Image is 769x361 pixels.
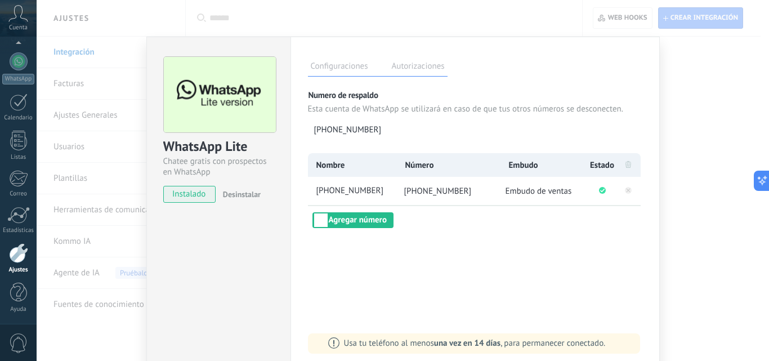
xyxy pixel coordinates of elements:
div: Estadísticas [2,227,35,234]
span: Usa tu teléfono al menos , para permanecer conectado. [344,338,606,349]
span: Embudo [509,160,538,171]
span: [PHONE_NUMBER] [404,186,472,197]
label: Configuraciones [308,60,371,76]
div: Correo [2,190,35,198]
span: una vez en 14 días [434,338,500,349]
li: Conectado correctamente [588,177,616,205]
p: Numero de respaldo [308,90,642,101]
span: [PHONE_NUMBER] [314,124,382,135]
div: Listas [2,154,35,161]
img: logo_main.png [164,57,276,133]
button: Desinstalar [218,186,261,203]
span: Cuenta [9,24,28,32]
button: Agregar número [312,212,394,228]
span: Desinstalar [223,189,261,199]
label: Autorizaciones [389,60,448,76]
span: Estado [590,160,614,171]
span: instalado [164,186,215,203]
span: Embudo de ventas [506,186,572,197]
div: Ajustes [2,266,35,274]
div: Calendario [2,114,35,122]
span: Número [405,160,434,171]
span: +5215568691068 [314,185,396,197]
p: Esta cuenta de WhatsApp se utilizará en caso de que tus otros números se desconecten. [308,104,642,114]
span: Nombre [316,160,345,171]
div: Ayuda [2,306,35,313]
div: WhatsApp [2,74,34,84]
div: Chatee gratis con prospectos en WhatsApp [163,156,274,177]
button: [PHONE_NUMBER] [308,120,433,140]
div: WhatsApp Lite [163,137,274,156]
